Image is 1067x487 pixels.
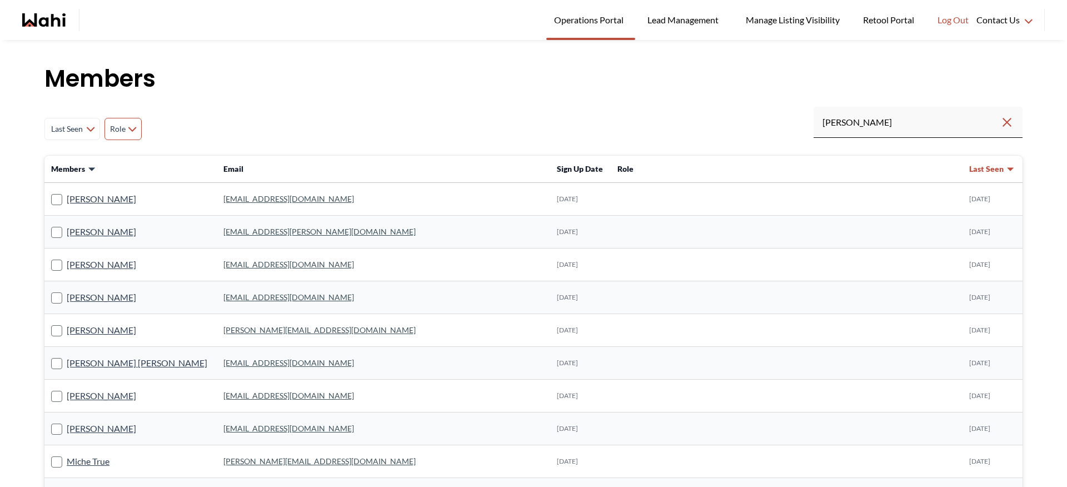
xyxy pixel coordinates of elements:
[969,163,1015,175] button: Last Seen
[963,314,1023,347] td: [DATE]
[822,112,1000,132] input: Search input
[550,413,611,445] td: [DATE]
[550,216,611,249] td: [DATE]
[557,164,603,173] span: Sign Up Date
[51,163,85,175] span: Members
[67,356,207,370] a: [PERSON_NAME] [PERSON_NAME]
[223,260,354,269] a: [EMAIL_ADDRESS][DOMAIN_NAME]
[67,323,136,337] a: [PERSON_NAME]
[963,380,1023,413] td: [DATE]
[223,358,354,367] a: [EMAIL_ADDRESS][DOMAIN_NAME]
[67,389,136,403] a: [PERSON_NAME]
[67,290,136,305] a: [PERSON_NAME]
[223,325,416,335] a: [PERSON_NAME][EMAIL_ADDRESS][DOMAIN_NAME]
[742,13,843,27] span: Manage Listing Visibility
[963,216,1023,249] td: [DATE]
[969,163,1004,175] span: Last Seen
[223,194,354,203] a: [EMAIL_ADDRESS][DOMAIN_NAME]
[223,456,416,466] a: [PERSON_NAME][EMAIL_ADDRESS][DOMAIN_NAME]
[51,163,96,175] button: Members
[550,183,611,216] td: [DATE]
[554,13,627,27] span: Operations Portal
[67,257,136,272] a: [PERSON_NAME]
[963,413,1023,445] td: [DATE]
[938,13,969,27] span: Log Out
[67,454,109,469] a: Miche True
[49,119,84,139] span: Last Seen
[44,62,1023,96] h1: Members
[1000,112,1014,132] button: Clear search
[963,249,1023,281] td: [DATE]
[22,13,66,27] a: Wahi homepage
[963,183,1023,216] td: [DATE]
[550,347,611,380] td: [DATE]
[647,13,722,27] span: Lead Management
[67,225,136,239] a: [PERSON_NAME]
[550,249,611,281] td: [DATE]
[550,380,611,413] td: [DATE]
[223,391,354,400] a: [EMAIL_ADDRESS][DOMAIN_NAME]
[223,292,354,302] a: [EMAIL_ADDRESS][DOMAIN_NAME]
[223,424,354,433] a: [EMAIL_ADDRESS][DOMAIN_NAME]
[963,347,1023,380] td: [DATE]
[109,119,126,139] span: Role
[963,445,1023,478] td: [DATE]
[67,192,136,206] a: [PERSON_NAME]
[550,445,611,478] td: [DATE]
[223,164,243,173] span: Email
[863,13,918,27] span: Retool Portal
[223,227,416,236] a: [EMAIL_ADDRESS][PERSON_NAME][DOMAIN_NAME]
[963,281,1023,314] td: [DATE]
[550,314,611,347] td: [DATE]
[617,164,634,173] span: Role
[550,281,611,314] td: [DATE]
[67,421,136,436] a: [PERSON_NAME]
